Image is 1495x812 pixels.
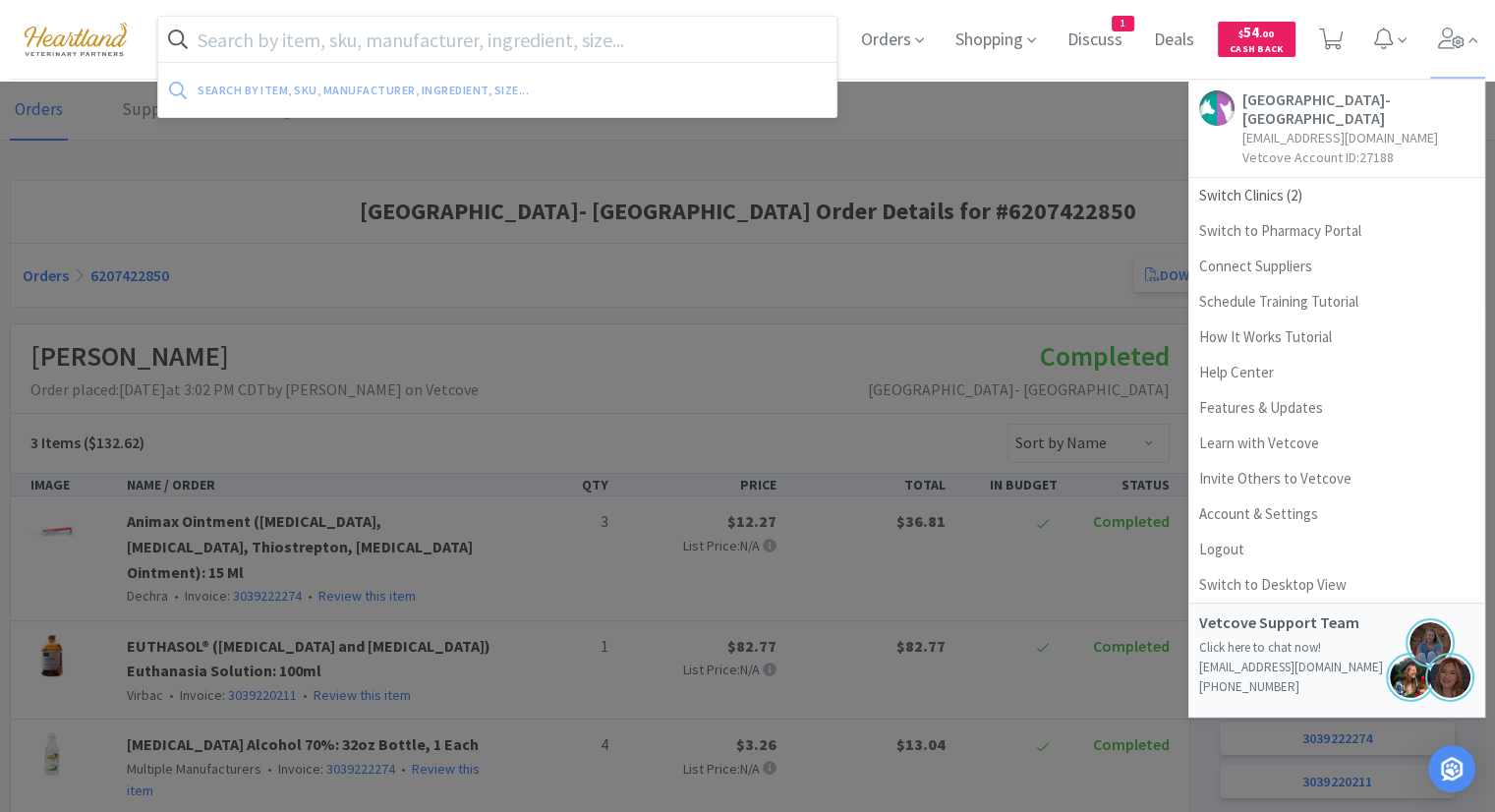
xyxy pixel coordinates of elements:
img: ksen.png [1406,618,1455,667]
input: Search by item, sku, manufacturer, ingredient, size... [158,17,836,62]
img: cad7bdf275c640399d9c6e0c56f98fd2_10.png [10,12,142,66]
a: Switch to Pharmacy Portal [1189,213,1484,249]
a: Discuss1 [1060,31,1130,49]
a: Switch to Desktop View [1189,567,1484,603]
h5: [GEOGRAPHIC_DATA]- [GEOGRAPHIC_DATA] [1242,90,1474,128]
a: Help Center [1189,355,1484,390]
h5: Vetcove Support Team [1199,613,1396,632]
a: Account & Settings [1189,496,1484,532]
a: Deals [1146,31,1202,49]
a: [GEOGRAPHIC_DATA]- [GEOGRAPHIC_DATA][EMAIL_ADDRESS][DOMAIN_NAME]Vetcove Account ID:27188 [1189,81,1484,178]
a: Invite Others to Vetcove [1189,461,1484,496]
a: Features & Updates [1189,390,1484,426]
span: 1 [1113,17,1133,30]
span: $ [1238,28,1243,40]
a: $54.00Cash Back [1218,13,1295,66]
a: Click here to chat now! [1199,639,1321,656]
p: [EMAIL_ADDRESS][DOMAIN_NAME] [1199,658,1474,677]
div: Search by item, sku, manufacturer, ingredient, size... [198,75,676,105]
span: Switch Clinics ( 2 ) [1189,178,1484,213]
span: Cash Back [1230,44,1284,57]
a: Learn with Vetcove [1189,426,1484,461]
p: [EMAIL_ADDRESS][DOMAIN_NAME] [1242,128,1474,147]
a: Logout [1189,532,1484,567]
a: Schedule Training Tutorial [1189,284,1484,319]
img: jules.png [1425,653,1474,702]
div: Open Intercom Messenger [1428,745,1475,792]
span: 54 [1238,23,1274,41]
a: Connect Suppliers [1189,249,1484,284]
span: . 00 [1259,28,1274,40]
p: [PHONE_NUMBER] [1199,677,1474,697]
img: jennifer.png [1386,653,1435,702]
a: How It Works Tutorial [1189,319,1484,355]
p: Vetcove Account ID: 27188 [1242,147,1474,167]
